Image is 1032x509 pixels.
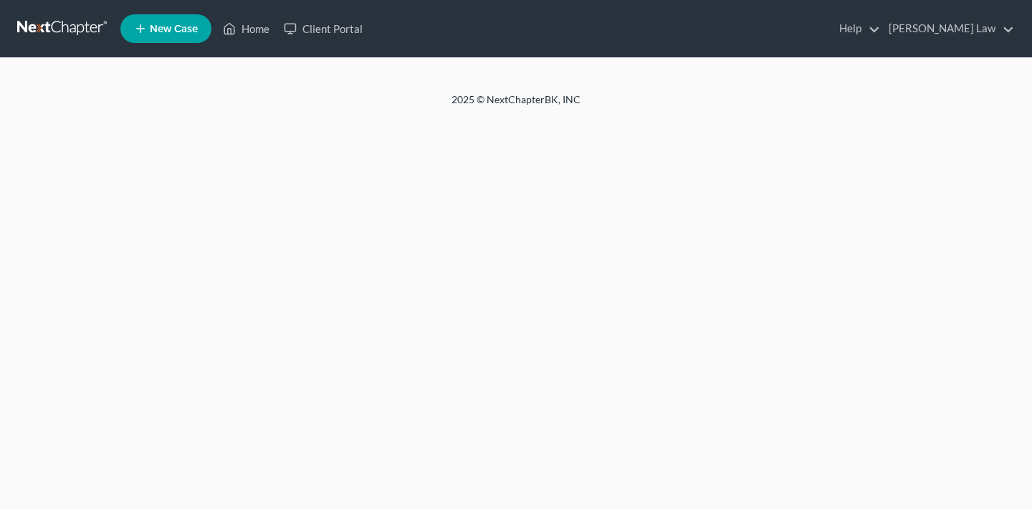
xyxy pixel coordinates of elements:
a: Help [832,16,880,42]
a: [PERSON_NAME] Law [881,16,1014,42]
div: 2025 © NextChapterBK, INC [107,92,924,118]
a: Client Portal [277,16,370,42]
new-legal-case-button: New Case [120,14,211,43]
a: Home [216,16,277,42]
